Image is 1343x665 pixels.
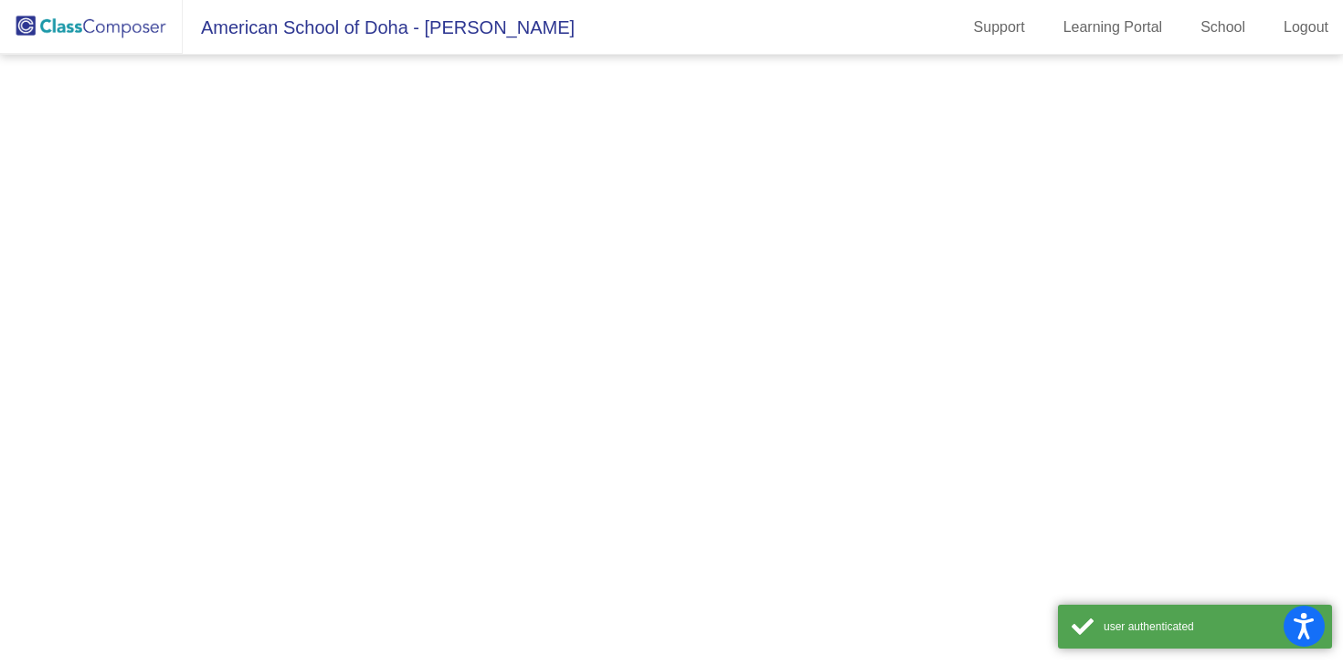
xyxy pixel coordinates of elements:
[959,13,1040,42] a: Support
[1049,13,1178,42] a: Learning Portal
[1269,13,1343,42] a: Logout
[1104,618,1318,635] div: user authenticated
[1186,13,1260,42] a: School
[183,13,575,42] span: American School of Doha - [PERSON_NAME]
